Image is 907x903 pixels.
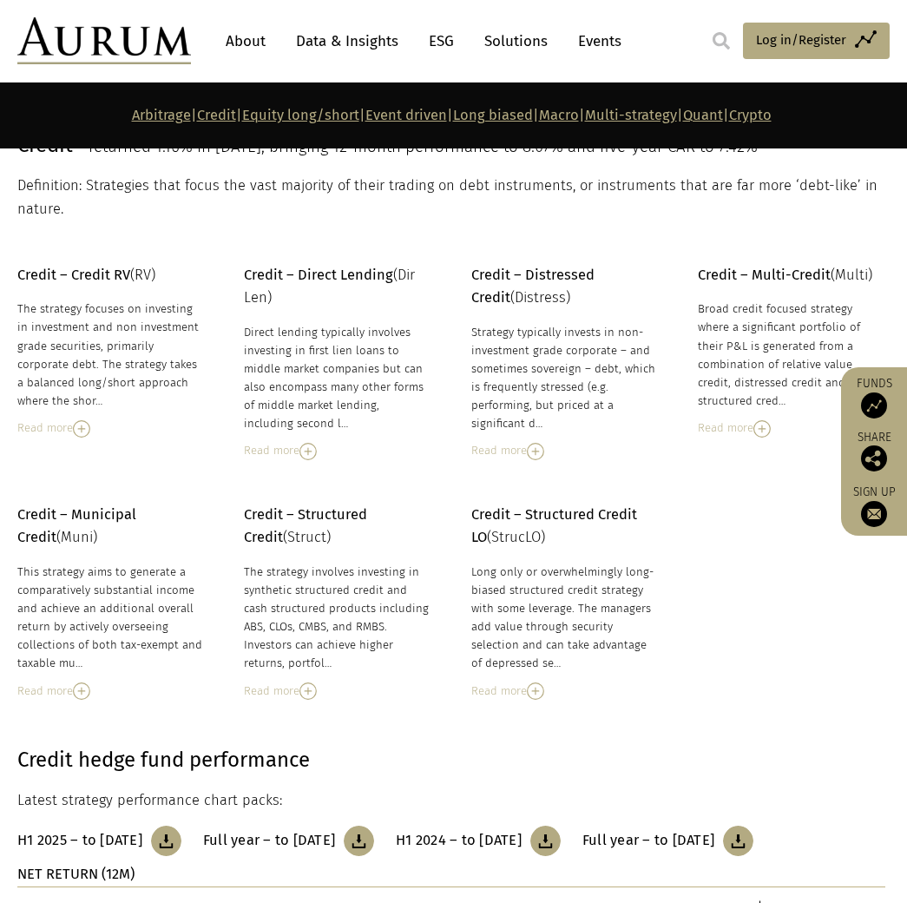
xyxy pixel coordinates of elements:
p: (Struct) [244,504,431,550]
img: Read More [73,682,90,700]
strong: Credit – Structured Credit LO [471,506,637,545]
img: Share this post [861,445,887,471]
img: Sign up to our newsletter [861,501,887,527]
span: Log in/Register [756,30,846,50]
p: (RV) [17,264,205,287]
p: (Muni) [17,504,205,550]
strong: Credit – Distressed Credit [471,267,595,306]
a: Event driven [365,107,447,123]
a: Full year – to [DATE] [582,826,753,856]
img: Read More [73,420,90,438]
a: Macro [539,107,579,123]
strong: | | | | | | | | [132,107,772,123]
span: debt-like [799,177,858,194]
img: Download Article [530,826,561,856]
p: Latest strategy performance chart packs: [17,789,885,812]
img: Read More [527,682,544,700]
div: Read more [17,419,205,438]
strong: NET RETURN (12M) [17,866,135,882]
a: Crypto [729,107,772,123]
div: Share [850,432,898,471]
div: Read more [244,441,431,460]
div: Long only or overwhelmingly long-biased structured credit strategy with some leverage. The manage... [471,563,659,673]
div: The strategy focuses on investing in investment and non investment grade securities, primarily co... [17,300,205,410]
div: The strategy involves investing in synthetic structured credit and cash structured products inclu... [244,563,431,673]
a: ESG [420,25,463,57]
h3: H1 2025 – to [DATE] [17,832,142,849]
img: Download Article [151,826,181,856]
img: Aurum [17,17,191,64]
a: Log in/Register [743,23,890,59]
a: H1 2024 – to [DATE] [396,826,561,856]
a: Credit [197,107,236,123]
div: Strategy typically invests in non-investment grade corporate – and sometimes sovereign – debt, wh... [471,323,659,433]
p: (Multi) [698,264,885,287]
a: Equity long/short [242,107,359,123]
a: Funds [850,376,898,419]
p: Definition: Strategies that focus the vast majority of their trading on debt instruments, or inst... [17,175,885,221]
img: Read More [299,682,317,700]
a: Sign up [850,484,898,527]
a: Multi-strategy [585,107,677,123]
div: Broad credit focused strategy where a significant portfolio of their P&L is generated from a comb... [698,300,885,410]
p: (Distress) [471,264,659,310]
a: Long biased [453,107,533,123]
img: Read More [527,443,544,460]
a: H1 2025 – to [DATE] [17,826,181,856]
p: (Dir Len) [244,264,431,310]
img: Access Funds [861,392,887,419]
a: About [217,25,274,57]
img: Read More [299,443,317,460]
h3: Full year – to [DATE] [582,832,714,849]
img: Download Article [344,826,374,856]
div: Read more [698,419,885,438]
strong: Credit – Multi-Credit [698,267,831,283]
a: Arbitrage [132,107,191,123]
div: Read more [17,682,205,701]
strong: Credit hedge fund performance [17,748,310,772]
a: Events [569,25,621,57]
strong: Credit – Direct Lending [244,267,393,283]
p: (StrucLO) [471,504,659,550]
div: Direct lending typically involves investing in first lien loans to middle market companies but ca... [244,323,431,433]
div: Read more [471,682,659,701]
a: Solutions [476,25,556,57]
a: Data & Insights [287,25,407,57]
h3: Full year – to [DATE] [203,832,335,849]
h3: H1 2024 – to [DATE] [396,832,522,849]
strong: Credit – Municipal Credit [17,506,136,545]
div: Read more [244,682,431,701]
div: This strategy aims to generate a comparatively substantial income and achieve an additional overa... [17,563,205,673]
strong: Credit – Structured Credit [244,506,367,545]
img: Read More [753,420,771,438]
img: search.svg [713,32,730,49]
strong: Credit – Credit RV [17,267,130,283]
a: Quant [683,107,723,123]
a: Full year – to [DATE] [203,826,374,856]
div: Read more [471,441,659,460]
img: Download Article [723,826,753,856]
